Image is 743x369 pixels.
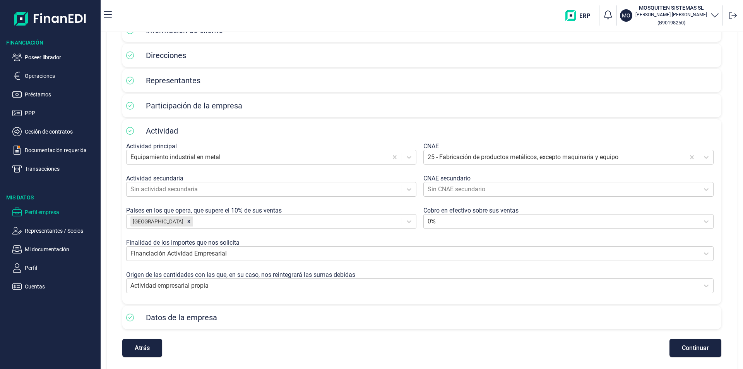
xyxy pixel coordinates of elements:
p: MO [622,12,630,19]
span: Datos de la empresa [146,313,217,322]
img: Logo de aplicación [14,6,87,31]
button: Perfil [12,263,98,273]
button: Atrás [122,339,162,357]
p: Transacciones [25,164,98,173]
button: Perfil empresa [12,208,98,217]
div: [GEOGRAPHIC_DATA] [130,216,185,227]
button: Representantes / Socios [12,226,98,235]
div: Remove España [185,216,193,227]
label: Cobro en efectivo sobre sus ventas [423,207,519,214]
p: Cuentas [25,282,98,291]
p: Cesión de contratos [25,127,98,136]
p: Perfil empresa [25,208,98,217]
span: Direcciones [146,51,186,60]
span: Continuar [682,345,709,351]
label: CNAE secundario [423,175,471,182]
button: Transacciones [12,164,98,173]
span: Actividad [146,126,178,136]
p: Operaciones [25,71,98,81]
span: Atrás [135,345,150,351]
label: Finalidad de los importes que nos solicita [126,239,240,246]
button: Mi documentación [12,245,98,254]
button: Continuar [669,339,721,357]
small: Copiar cif [657,20,685,26]
button: PPP [12,108,98,118]
p: Perfil [25,263,98,273]
p: Poseer librador [25,53,98,62]
p: PPP [25,108,98,118]
span: Participación de la empresa [146,101,242,110]
label: Países en los que opera, que supere el 10% de sus ventas [126,207,282,214]
button: MOMOSQUITEN SISTEMAS SL[PERSON_NAME] [PERSON_NAME](B90198250) [620,4,719,27]
button: Operaciones [12,71,98,81]
button: Poseer librador [12,53,98,62]
p: Mi documentación [25,245,98,254]
label: Actividad principal [126,142,177,150]
span: Representantes [146,76,200,85]
p: Representantes / Socios [25,226,98,235]
p: Documentación requerida [25,146,98,155]
label: Origen de las cantidades con las que, en su caso, nos reintegrará las sumas debidas [126,271,355,278]
p: [PERSON_NAME] [PERSON_NAME] [635,12,707,18]
h3: MOSQUITEN SISTEMAS SL [635,4,707,12]
label: CNAE [423,142,439,150]
label: Actividad secundaria [126,175,183,182]
p: Préstamos [25,90,98,99]
button: Cuentas [12,282,98,291]
button: Cesión de contratos [12,127,98,136]
button: Préstamos [12,90,98,99]
img: erp [565,10,596,21]
button: Documentación requerida [12,146,98,155]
